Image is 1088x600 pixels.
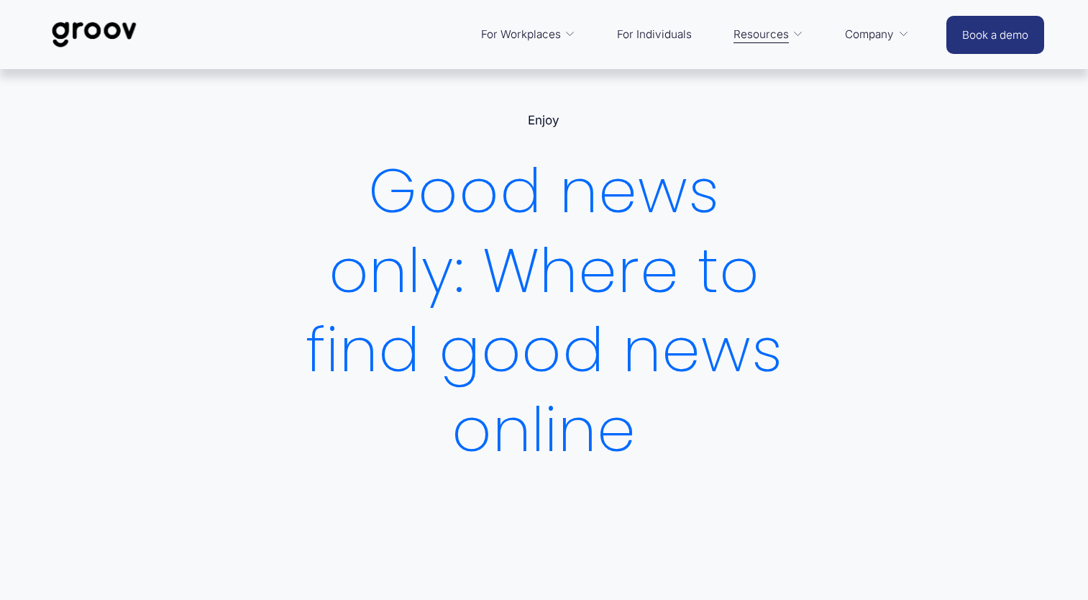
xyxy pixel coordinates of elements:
[294,152,795,470] h1: Good news only: Where to find good news online
[726,17,811,52] a: folder dropdown
[481,24,561,45] span: For Workplaces
[610,17,699,52] a: For Individuals
[474,17,583,52] a: folder dropdown
[845,24,894,45] span: Company
[838,17,916,52] a: folder dropdown
[44,11,145,58] img: Groov | Workplace Science Platform | Unlock Performance | Drive Results
[528,113,559,127] a: Enjoy
[946,16,1044,54] a: Book a demo
[733,24,789,45] span: Resources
